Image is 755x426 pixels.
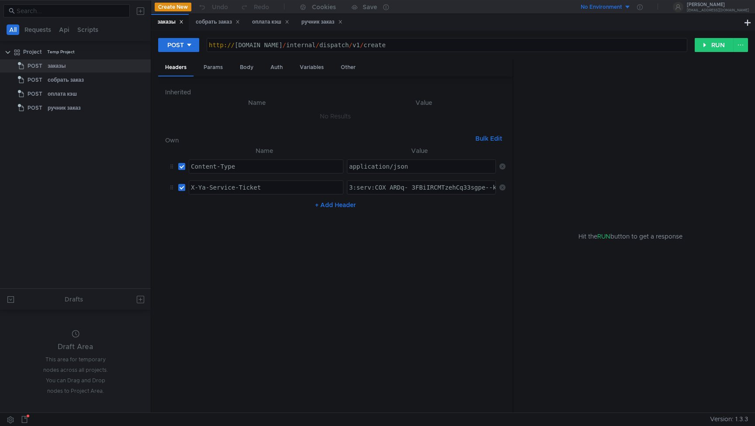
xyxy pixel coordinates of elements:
[167,40,184,50] div: POST
[578,232,682,241] span: Hit the button to get a response
[28,101,42,114] span: POST
[48,59,66,73] div: заказы
[212,2,228,12] div: Undo
[695,38,734,52] button: RUN
[158,38,199,52] button: POST
[7,24,19,35] button: All
[472,133,506,144] button: Bulk Edit
[597,232,610,240] span: RUN
[343,145,496,156] th: Value
[17,6,125,16] input: Search...
[233,59,260,76] div: Body
[165,135,471,145] h6: Own
[28,59,42,73] span: POST
[710,413,748,426] span: Version: 1.3.3
[363,4,377,10] div: Save
[65,294,83,305] div: Drafts
[263,59,290,76] div: Auth
[157,17,184,27] div: заказы
[28,73,42,87] span: POST
[75,24,101,35] button: Scripts
[581,3,622,11] div: No Environment
[196,17,240,27] div: собрать заказ
[48,101,81,114] div: ручник заказ
[320,112,351,120] nz-embed-empty: No Results
[48,87,77,100] div: оплата кэш
[47,45,75,59] div: Temp Project
[687,3,749,7] div: [PERSON_NAME]
[172,97,342,108] th: Name
[191,0,234,14] button: Undo
[22,24,54,35] button: Requests
[342,97,506,108] th: Value
[334,59,363,76] div: Other
[56,24,72,35] button: Api
[155,3,191,11] button: Create New
[197,59,230,76] div: Params
[293,59,331,76] div: Variables
[48,73,84,87] div: собрать заказ
[23,45,42,59] div: Project
[234,0,275,14] button: Redo
[312,200,360,210] button: + Add Header
[158,59,194,76] div: Headers
[254,2,269,12] div: Redo
[252,17,289,27] div: оплата кэш
[28,87,42,100] span: POST
[687,9,749,12] div: [EMAIL_ADDRESS][DOMAIN_NAME]
[312,2,336,12] div: Cookies
[301,17,343,27] div: ручник заказ
[185,145,343,156] th: Name
[165,87,505,97] h6: Inherited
